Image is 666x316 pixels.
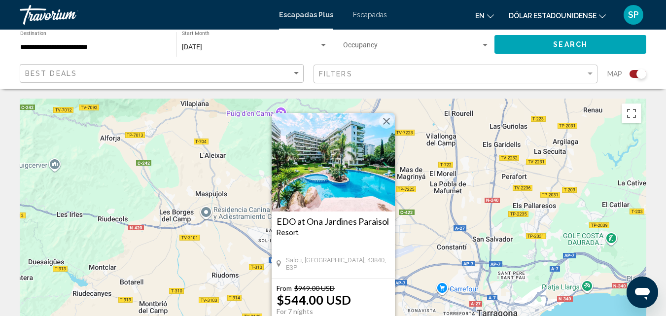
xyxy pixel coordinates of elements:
button: Cambiar a la vista en pantalla completa [622,104,641,123]
mat-select: Sort by [25,70,301,78]
button: Filter [314,64,597,84]
button: Cambiar moneda [509,8,606,23]
span: Salou, [GEOGRAPHIC_DATA], 43840, ESP [286,256,390,271]
img: ii_cjp1.jpg [272,113,395,211]
button: Cambiar idioma [475,8,494,23]
a: Escapadas [353,11,387,19]
span: From [277,284,292,292]
p: $544.00 USD [277,292,351,307]
a: Escapadas Plus [279,11,333,19]
font: en [475,12,485,20]
button: Search [494,35,646,53]
a: EDO at Ona Jardines Paraisol [277,216,390,226]
span: Search [553,41,588,49]
iframe: Botón para iniciar la ventana de mensajería [627,277,658,308]
button: Menú de usuario [621,4,646,25]
font: SP [628,9,639,20]
p: For 7 nights [277,307,351,316]
span: Map [607,67,622,81]
a: Travorium [20,5,269,25]
span: Filters [319,70,352,78]
span: Best Deals [25,70,77,77]
span: $949.00 USD [294,284,335,292]
span: [DATE] [182,43,202,51]
font: Dólar estadounidense [509,12,596,20]
span: Resort [277,229,299,237]
button: Cerrar [379,114,394,129]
